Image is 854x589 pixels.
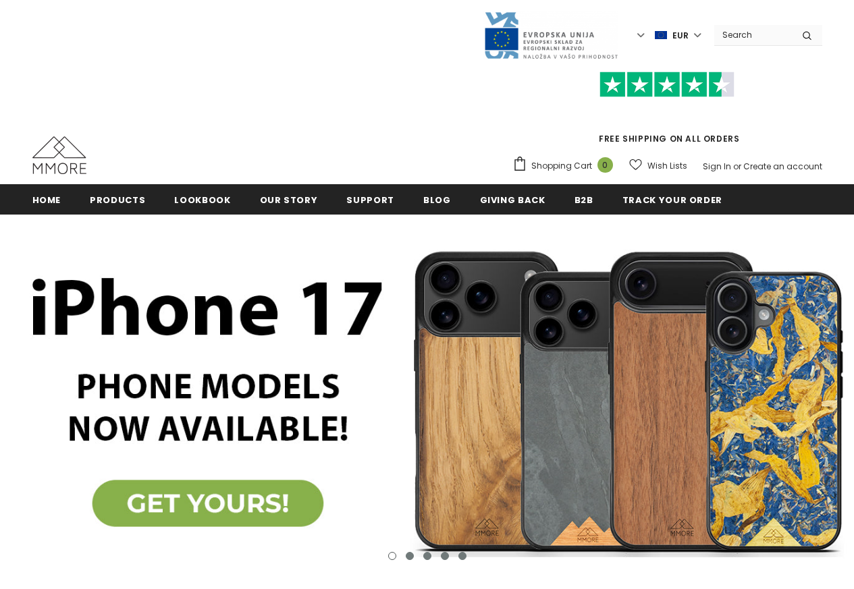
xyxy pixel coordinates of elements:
a: Home [32,184,61,215]
button: 2 [406,552,414,560]
a: Our Story [260,184,318,215]
span: Home [32,194,61,206]
span: 0 [597,157,613,173]
a: Track your order [622,184,722,215]
span: Lookbook [174,194,230,206]
a: Giving back [480,184,545,215]
a: Blog [423,184,451,215]
button: 1 [388,552,396,560]
span: FREE SHIPPING ON ALL ORDERS [512,78,822,144]
img: MMORE Cases [32,136,86,174]
span: support [346,194,394,206]
a: Shopping Cart 0 [512,156,620,176]
span: or [733,161,741,172]
span: EUR [672,29,689,43]
span: Giving back [480,194,545,206]
span: Products [90,194,145,206]
a: Javni Razpis [483,29,618,40]
button: 5 [458,552,466,560]
img: Javni Razpis [483,11,618,60]
img: Trust Pilot Stars [599,72,735,98]
span: Track your order [622,194,722,206]
iframe: Customer reviews powered by Trustpilot [512,97,822,132]
button: 3 [423,552,431,560]
span: B2B [575,194,593,206]
span: Our Story [260,194,318,206]
a: Sign In [703,161,731,172]
a: Lookbook [174,184,230,215]
span: Wish Lists [647,159,687,173]
button: 4 [441,552,449,560]
a: B2B [575,184,593,215]
a: Products [90,184,145,215]
a: support [346,184,394,215]
a: Wish Lists [629,154,687,177]
span: Blog [423,194,451,206]
input: Search Site [714,25,792,45]
a: Create an account [743,161,822,172]
span: Shopping Cart [531,159,592,173]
